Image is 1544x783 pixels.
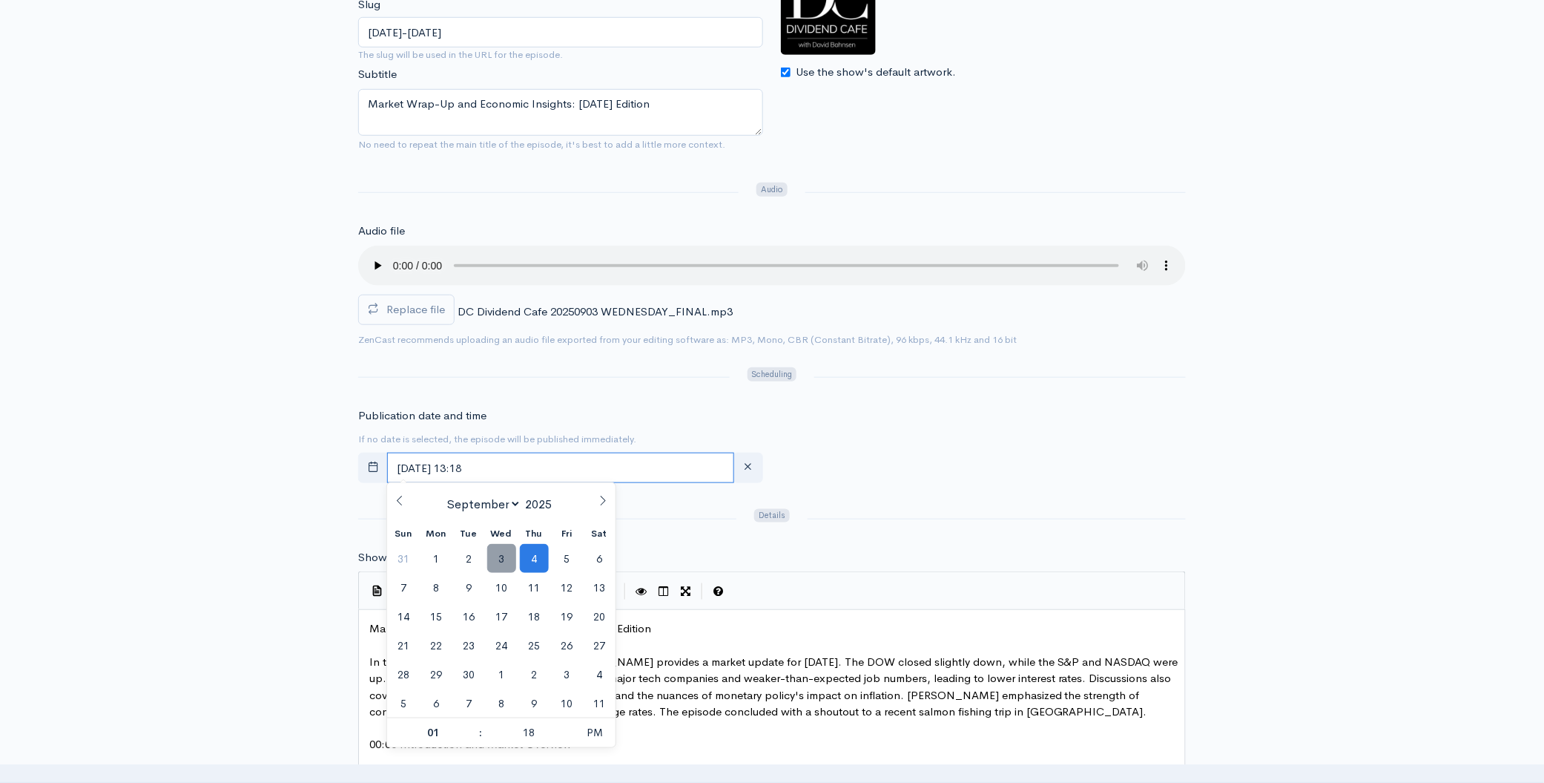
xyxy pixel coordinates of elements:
span: September 6, 2025 [584,544,613,573]
span: September 15, 2025 [422,602,451,631]
span: September 30, 2025 [455,660,484,689]
span: October 6, 2025 [422,689,451,718]
span: 00:00 Introduction and Market Overview [369,738,572,752]
span: Scheduling [748,367,796,381]
select: Month [441,496,522,513]
span: Audio [756,183,787,197]
span: Mon [420,529,452,539]
span: September 10, 2025 [487,573,516,602]
span: October 9, 2025 [520,689,549,718]
span: October 8, 2025 [487,689,516,718]
button: Toggle Preview [630,580,653,603]
span: Market Wrap-Up and Economic Insights: [DATE] Edition [369,621,651,635]
span: September 27, 2025 [584,631,613,660]
span: October 11, 2025 [584,689,613,718]
span: : [478,718,483,748]
span: September 11, 2025 [520,573,549,602]
span: Sun [387,529,420,539]
i: | [624,583,626,600]
span: Fri [550,529,583,539]
span: October 3, 2025 [552,660,581,689]
span: October 2, 2025 [520,660,549,689]
span: September 7, 2025 [389,573,418,602]
input: Minute [483,718,574,748]
span: September 16, 2025 [455,602,484,631]
span: September 8, 2025 [422,573,451,602]
span: Tue [452,529,485,539]
span: September 5, 2025 [552,544,581,573]
label: Audio file [358,223,405,240]
span: September 4, 2025 [520,544,549,573]
span: Wed [485,529,518,539]
button: Toggle Side by Side [653,580,675,603]
small: ZenCast recommends uploading an audio file exported from your editing software as: MP3, Mono, CBR... [358,333,1017,346]
span: September 26, 2025 [552,631,581,660]
button: clear [733,453,763,483]
span: September 24, 2025 [487,631,516,660]
button: toggle [358,453,389,483]
span: September 18, 2025 [520,602,549,631]
small: No need to repeat the main title of the episode, it's best to add a little more context. [358,138,725,151]
label: Show notes [358,549,418,566]
span: DC Dividend Cafe 20250903 WEDNESDAY_FINAL.mp3 [458,304,733,318]
button: Markdown Guide [707,580,730,603]
span: October 5, 2025 [389,689,418,718]
span: September 12, 2025 [552,573,581,602]
small: If no date is selected, the episode will be published immediately. [358,433,636,445]
span: October 4, 2025 [584,660,613,689]
button: Insert Show Notes Template [366,579,389,601]
small: The slug will be used in the URL for the episode. [358,47,763,62]
input: Hour [387,718,478,748]
span: September 25, 2025 [520,631,549,660]
label: Subtitle [358,66,397,83]
span: In this episode of Dividend Cafe, host [PERSON_NAME] provides a market update for [DATE]. The DOW... [369,655,1181,719]
span: September 1, 2025 [422,544,451,573]
span: September 22, 2025 [422,631,451,660]
span: September 23, 2025 [455,631,484,660]
label: Publication date and time [358,407,486,425]
span: Click to toggle [575,718,616,748]
i: | [702,583,703,600]
span: Thu [518,529,550,539]
span: Replace file [386,302,445,316]
button: Toggle Fullscreen [675,580,697,603]
span: September 13, 2025 [584,573,613,602]
span: October 10, 2025 [552,689,581,718]
textarea: Market Wrap-Up and Economic Insights: [DATE] Edition [358,89,763,136]
span: September 28, 2025 [389,660,418,689]
span: September 20, 2025 [584,602,613,631]
span: September 21, 2025 [389,631,418,660]
span: September 2, 2025 [455,544,484,573]
span: Details [754,509,789,523]
span: October 7, 2025 [455,689,484,718]
input: title-of-episode [358,17,763,47]
span: August 31, 2025 [389,544,418,573]
span: September 14, 2025 [389,602,418,631]
span: September 29, 2025 [422,660,451,689]
label: Use the show's default artwork. [796,64,956,81]
span: October 1, 2025 [487,660,516,689]
span: September 17, 2025 [487,602,516,631]
span: September 9, 2025 [455,573,484,602]
span: Sat [583,529,616,539]
span: September 19, 2025 [552,602,581,631]
span: September 3, 2025 [487,544,516,573]
input: Year [521,497,561,512]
